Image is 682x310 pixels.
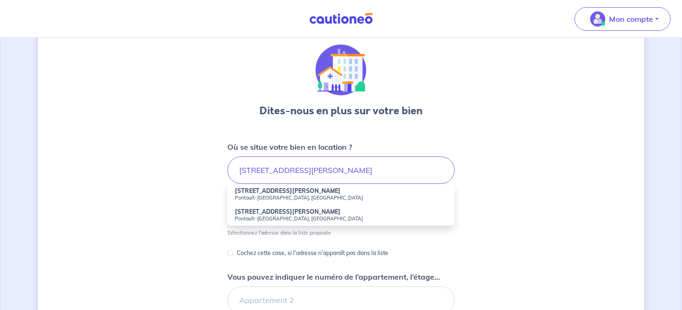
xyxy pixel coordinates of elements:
[305,13,377,25] img: Cautioneo
[235,194,447,201] small: Pontault-[GEOGRAPHIC_DATA], [GEOGRAPHIC_DATA]
[227,141,352,153] p: Où se situe votre bien en location ?
[235,215,447,222] small: Pontault-[GEOGRAPHIC_DATA], [GEOGRAPHIC_DATA]
[260,103,422,119] h3: Dites-nous en plus sur votre bien
[235,187,341,194] strong: [STREET_ADDRESS][PERSON_NAME]
[574,7,671,31] button: illu_account_valid_menu.svgMon compte
[227,271,440,283] p: Vous pouvez indiquer le numéro de l’appartement, l’étage...
[235,208,341,215] strong: [STREET_ADDRESS][PERSON_NAME]
[237,247,388,259] p: Cochez cette case, si l'adresse n'apparaît pas dans la liste
[227,156,455,184] input: 2 rue de paris, 59000 lille
[609,13,653,25] p: Mon compte
[315,45,367,96] img: illu_houses.svg
[590,11,605,27] img: illu_account_valid_menu.svg
[227,229,331,236] p: Sélectionnez l'adresse dans la liste proposée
